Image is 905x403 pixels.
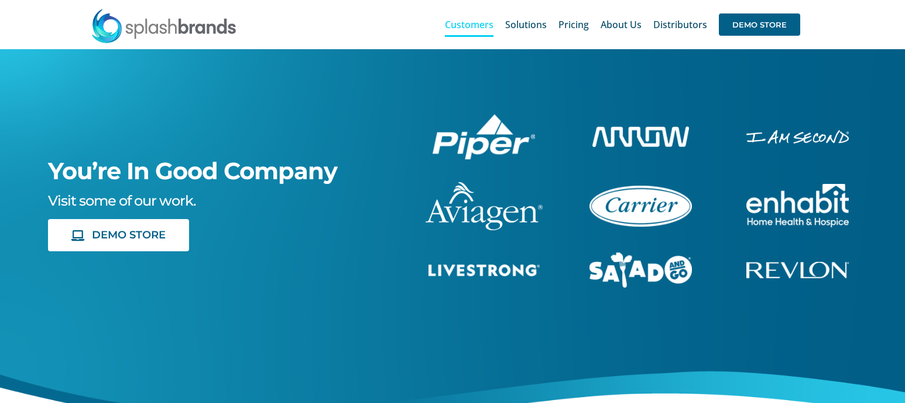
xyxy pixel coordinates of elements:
a: Customers [445,6,493,43]
img: Revlon [746,262,849,278]
nav: Main Menu [445,6,800,43]
img: Livestrong Store [428,264,540,276]
a: carrier-1B [589,184,692,197]
img: Arrow Store [592,127,689,147]
img: Salad And Go Store [589,252,692,288]
img: Enhabit Gear Store [746,184,849,227]
a: sng-1C [589,251,692,264]
a: enhabit-stacked-white [746,182,849,195]
img: Carrier Brand Store [589,186,692,227]
img: aviagen-1C [426,182,543,230]
span: Customers [445,20,493,29]
span: Distributors [653,20,707,29]
a: DEMO STORE [48,219,190,251]
img: Piper Pilot Ship [433,114,535,160]
img: SplashBrands.com Logo [91,8,237,43]
span: About Us [601,20,642,29]
a: piper-White [433,112,535,125]
a: livestrong-5E-website [428,262,540,275]
a: enhabit-stacked-white [746,128,849,141]
span: DEMO STORE [719,13,800,36]
span: Visit some of our work. [48,192,196,209]
img: I Am Second Store [746,130,849,144]
a: arrow-white [592,125,689,138]
span: Solutions [505,20,547,29]
a: Distributors [653,6,707,43]
span: Pricing [558,20,589,29]
span: DEMO STORE [92,229,166,241]
a: Pricing [558,6,589,43]
a: DEMO STORE [719,6,800,43]
a: revlon-flat-white [746,260,849,273]
span: You’re In Good Company [48,156,337,185]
